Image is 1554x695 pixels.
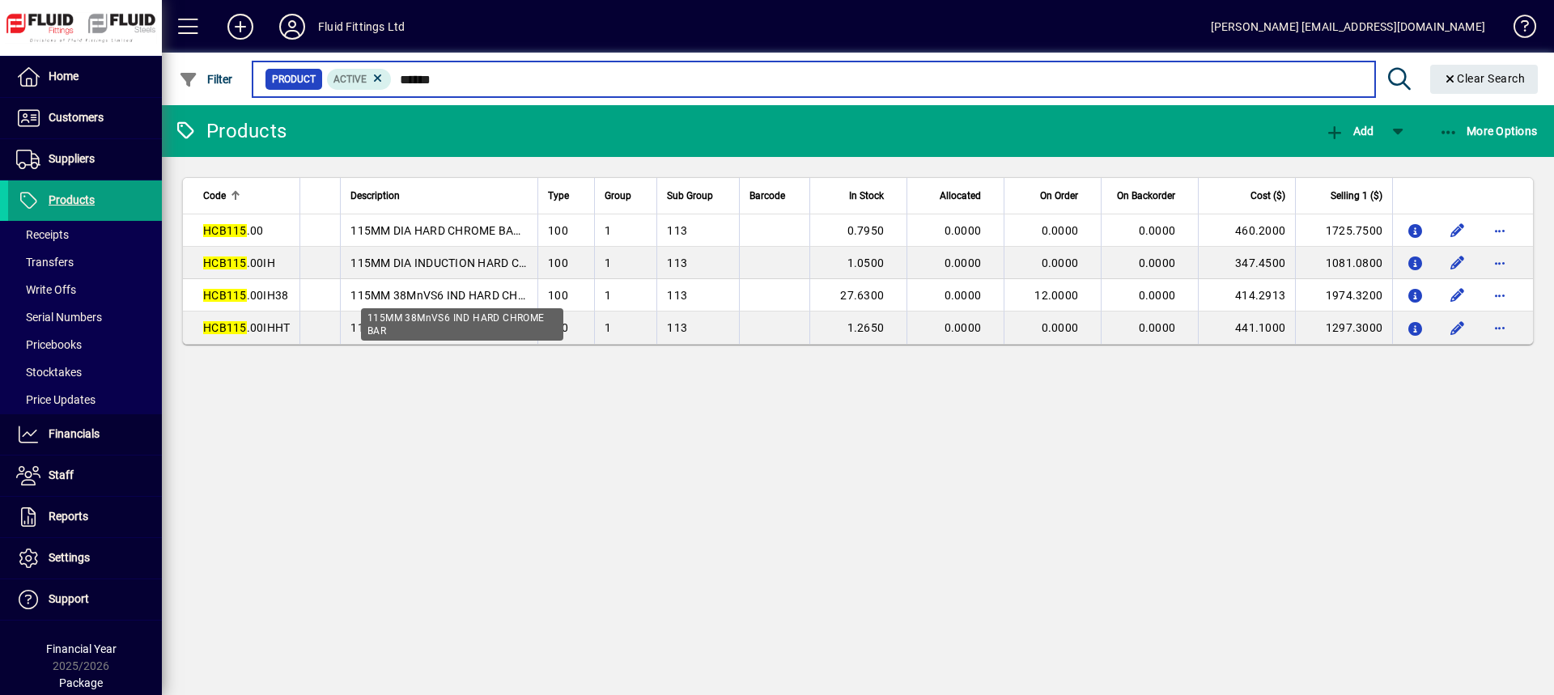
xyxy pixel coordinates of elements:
button: Clear [1430,65,1539,94]
span: 0.0000 [1139,256,1176,269]
span: 0.0000 [945,321,982,334]
span: Stocktakes [16,366,82,379]
span: Type [548,187,569,205]
td: 1081.0800 [1295,247,1392,279]
span: 1 [605,321,611,334]
button: Edit [1445,218,1471,244]
span: Serial Numbers [16,311,102,324]
span: In Stock [849,187,884,205]
em: HCB115 [203,256,247,269]
span: 0.0000 [1042,256,1079,269]
span: Support [49,592,89,605]
span: 1.2650 [847,321,885,334]
span: Clear Search [1443,72,1526,85]
span: Transfers [16,256,74,269]
span: Sub Group [667,187,713,205]
span: 115MM DIA INDUCTION HARD CHROME BAR 1045 [350,256,614,269]
span: Staff [49,468,74,481]
span: Package [59,676,103,689]
a: Price Updates [8,386,162,413]
div: Sub Group [667,187,729,205]
a: Customers [8,98,162,138]
span: Code [203,187,226,205]
a: Settings [8,538,162,578]
span: 12.0000 [1034,289,1078,302]
a: Pricebooks [8,331,162,358]
div: Fluid Fittings Ltd [318,14,405,40]
span: 0.0000 [1139,224,1176,237]
span: Write Offs [16,283,76,296]
span: 1 [605,224,611,237]
span: Customers [49,111,104,124]
span: 100 [548,289,568,302]
td: 347.4500 [1198,247,1295,279]
span: Selling 1 ($) [1331,187,1382,205]
div: Type [548,187,584,205]
span: .00IHHT [203,321,290,334]
span: Settings [49,551,90,564]
span: Products [49,193,95,206]
span: Group [605,187,631,205]
span: Product [272,71,316,87]
td: 441.1000 [1198,311,1295,344]
span: 0.0000 [1042,224,1079,237]
span: Suppliers [49,152,95,165]
span: 0.0000 [945,224,982,237]
span: 113 [667,321,687,334]
button: More options [1487,250,1513,276]
span: 113 [667,224,687,237]
div: In Stock [820,187,898,205]
span: 1 [605,256,611,269]
td: 1297.3000 [1295,311,1392,344]
a: Serial Numbers [8,303,162,331]
span: 113 [667,289,687,302]
span: Active [333,74,367,85]
button: Profile [266,12,318,41]
a: Transfers [8,248,162,276]
span: 115MM DIA 4140 IND HARD CHROME BAR [350,321,572,334]
span: Barcode [749,187,785,205]
span: Receipts [16,228,69,241]
div: Barcode [749,187,800,205]
button: More options [1487,218,1513,244]
div: [PERSON_NAME] [EMAIL_ADDRESS][DOMAIN_NAME] [1211,14,1485,40]
td: 460.2000 [1198,214,1295,247]
a: Financials [8,414,162,455]
span: Cost ($) [1250,187,1285,205]
a: Knowledge Base [1501,3,1534,56]
a: Support [8,579,162,620]
td: 414.2913 [1198,279,1295,311]
div: Description [350,187,528,205]
span: Allocated [940,187,981,205]
span: More Options [1439,125,1538,138]
em: HCB115 [203,289,247,302]
a: Suppliers [8,139,162,180]
button: Add [214,12,266,41]
td: 1974.3200 [1295,279,1392,311]
span: 115MM DIA HARD CHROME BAR 1045 [350,224,550,237]
span: Description [350,187,400,205]
a: Receipts [8,221,162,248]
span: 1.0500 [847,256,885,269]
a: Stocktakes [8,358,162,386]
span: Home [49,70,79,83]
button: More options [1487,282,1513,308]
span: 0.0000 [945,289,982,302]
span: Financials [49,427,100,440]
span: 115MM 38MnVS6 IND HARD CHROME BAR [350,289,575,302]
div: Products [174,118,287,144]
div: 115MM 38MnVS6 IND HARD CHROME BAR [361,308,563,341]
span: 27.6300 [840,289,884,302]
div: On Backorder [1111,187,1190,205]
div: Group [605,187,647,205]
a: Staff [8,456,162,496]
span: Price Updates [16,393,96,406]
span: 0.0000 [1139,321,1176,334]
span: 0.0000 [1042,321,1079,334]
span: .00IH38 [203,289,288,302]
div: Allocated [917,187,996,205]
button: Edit [1445,282,1471,308]
button: Edit [1445,315,1471,341]
a: Reports [8,497,162,537]
button: Add [1321,117,1378,146]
